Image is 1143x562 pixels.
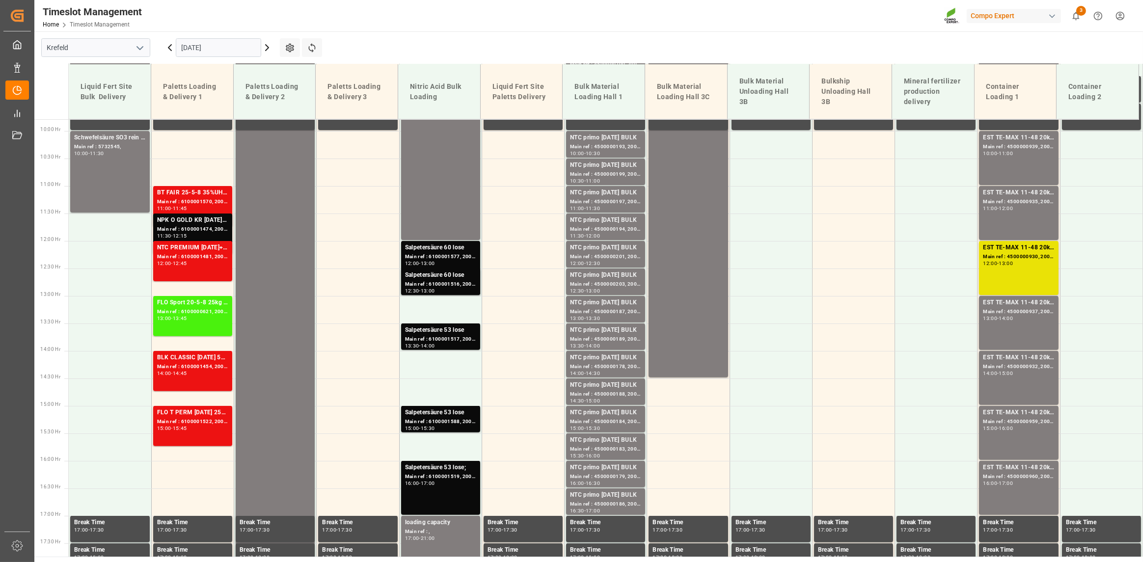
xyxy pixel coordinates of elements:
div: EST TE-MAX 11-48 20kg (x56) WW [983,243,1054,253]
div: 17:30 [751,528,765,532]
div: Salpetersäure 53 lose; [405,463,476,473]
div: Bulk Material Unloading Hall 3B [735,72,802,111]
div: 17:30 [653,555,667,560]
div: 17:30 [916,528,930,532]
div: - [584,508,586,513]
div: 17:00 [405,536,419,540]
span: 12:30 Hr [40,264,60,269]
div: 17:30 [900,555,915,560]
div: NTC primo [DATE] BULK [570,243,641,253]
div: Break Time [900,518,972,528]
div: 15:45 [173,426,187,430]
div: - [997,261,999,266]
div: - [749,555,751,560]
div: 12:00 [586,234,600,238]
div: EST TE-MAX 11-48 20kg (x45) ES, PT MTO [983,463,1054,473]
div: Paletts Loading & Delivery 1 [159,78,225,106]
div: Break Time [240,518,311,528]
div: 11:00 [999,151,1013,156]
div: Main ref : 6100001522, 2000000221; [157,418,228,426]
span: 11:30 Hr [40,209,60,214]
div: Break Time [488,518,559,528]
div: - [584,454,586,458]
div: 16:00 [999,426,1013,430]
a: Home [43,21,59,28]
div: 18:00 [586,555,600,560]
div: 17:00 [983,528,997,532]
div: NTC primo [DATE] BULK [570,490,641,500]
span: 17:00 Hr [40,511,60,517]
div: - [336,528,338,532]
div: Break Time [157,545,228,555]
div: 17:00 [488,528,502,532]
div: Main ref : 6100001577, 2000001346 [405,253,476,261]
div: NTC PREMIUM [DATE]+3+TE 600kg BB;FLO T PERM [DATE] 25kg (x40) INT; [157,243,228,253]
div: - [749,528,751,532]
div: EST TE-MAX 11-48 20kg (x45) ES, PT MTO [983,408,1054,418]
div: 17:30 [570,555,584,560]
span: 15:30 Hr [40,429,60,434]
div: Main ref : 4500000935, 2000000976 [983,198,1054,206]
div: 12:00 [570,261,584,266]
div: Salpetersäure 60 lose [405,270,476,280]
div: Break Time [488,545,559,555]
div: 10:00 [74,151,88,156]
div: - [419,344,420,348]
span: 10:30 Hr [40,154,60,160]
div: 18:00 [916,555,930,560]
div: 16:30 [570,508,584,513]
div: 10:30 [570,179,584,183]
div: Container Loading 2 [1064,78,1131,106]
div: 17:00 [421,481,435,485]
div: - [171,206,173,211]
div: Break Time [1066,518,1137,528]
div: NPK O GOLD KR [DATE] 25kg (x60) IT [157,215,228,225]
div: NTC primo [DATE] BULK [570,133,641,143]
div: 18:00 [503,555,517,560]
div: 13:00 [983,316,997,321]
div: - [419,426,420,430]
div: - [171,316,173,321]
div: 15:00 [570,426,584,430]
div: Container Loading 1 [982,78,1049,106]
div: 17:00 [653,528,667,532]
div: NTC primo [DATE] BULK [570,188,641,198]
div: 12:30 [405,289,419,293]
div: 15:30 [586,426,600,430]
div: Break Time [818,518,889,528]
div: 13:00 [157,316,171,321]
div: - [419,289,420,293]
div: 14:00 [570,371,584,375]
div: Main ref : 4500000184, 2000000017 [570,418,641,426]
div: - [584,151,586,156]
div: 11:00 [570,206,584,211]
div: 17:30 [173,528,187,532]
div: 11:00 [586,179,600,183]
div: - [667,555,668,560]
span: 14:30 Hr [40,374,60,379]
div: 16:00 [405,481,419,485]
div: Bulk Material Loading Hall 3C [653,78,719,106]
div: - [171,371,173,375]
div: - [254,528,255,532]
div: Main ref : 4500000178, 2000000017 [570,363,641,371]
div: 17:30 [668,528,682,532]
div: Break Time [74,518,146,528]
div: Liquid Fert Site Bulk Delivery [77,78,143,106]
div: NTC primo [DATE] BULK [570,435,641,445]
div: 12:00 [999,206,1013,211]
div: NTC primo [DATE] BULK [570,408,641,418]
div: 17:30 [834,528,848,532]
div: 17:30 [74,555,88,560]
div: 15:00 [405,426,419,430]
div: Main ref : 4500000930, 2000000976 [983,253,1054,261]
div: - [584,371,586,375]
div: 14:00 [983,371,997,375]
span: 3 [1076,6,1086,16]
div: - [502,555,503,560]
div: - [584,316,586,321]
div: Main ref : 4500000179, 2000000017 [570,473,641,481]
div: Break Time [818,545,889,555]
div: 15:00 [983,426,997,430]
div: - [584,261,586,266]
